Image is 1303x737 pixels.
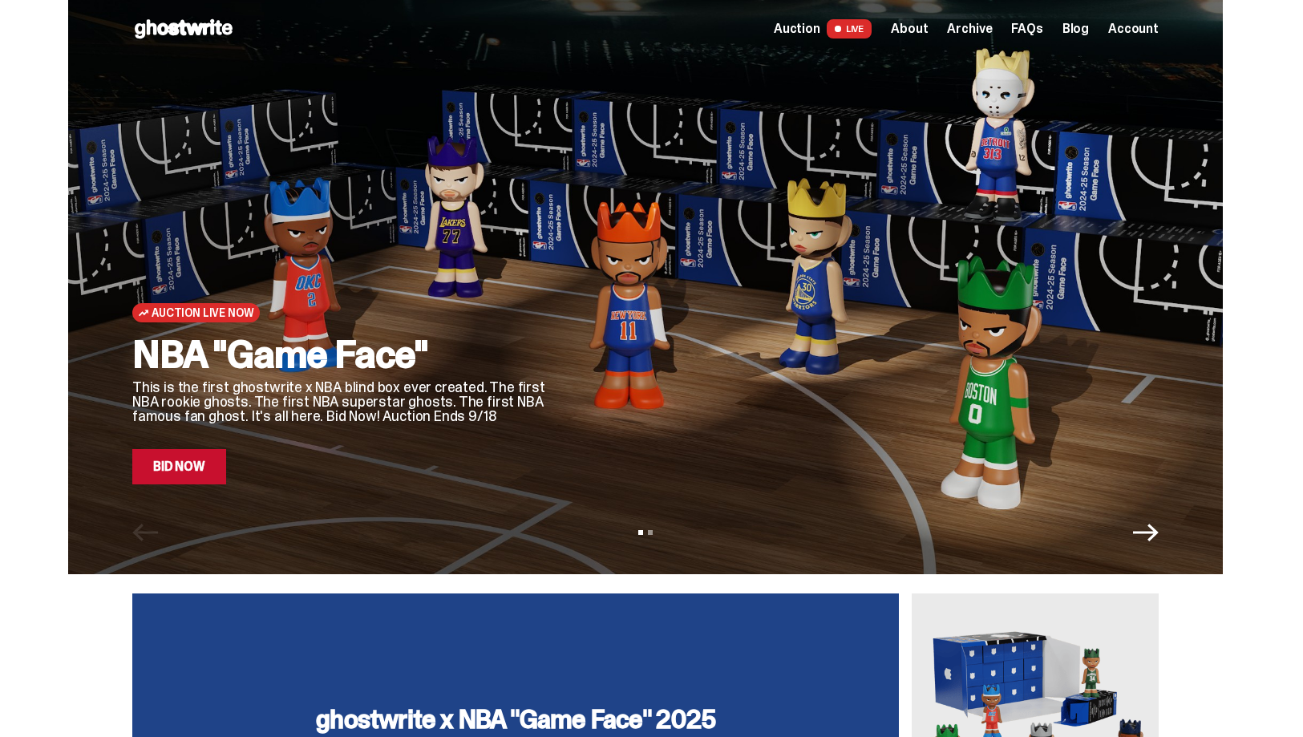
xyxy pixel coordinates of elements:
span: Auction Live Now [152,306,253,319]
a: FAQs [1011,22,1042,35]
button: View slide 1 [638,530,643,535]
span: Auction [774,22,820,35]
h3: ghostwrite x NBA "Game Face" 2025 [316,707,715,732]
a: Account [1108,22,1159,35]
p: This is the first ghostwrite x NBA blind box ever created. The first NBA rookie ghosts. The first... [132,380,549,423]
a: Archive [947,22,992,35]
a: Bid Now [132,449,226,484]
button: Next [1133,520,1159,545]
button: View slide 2 [648,530,653,535]
a: Auction LIVE [774,19,872,38]
h2: NBA "Game Face" [132,335,549,374]
a: About [891,22,928,35]
span: LIVE [827,19,872,38]
a: Blog [1062,22,1089,35]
